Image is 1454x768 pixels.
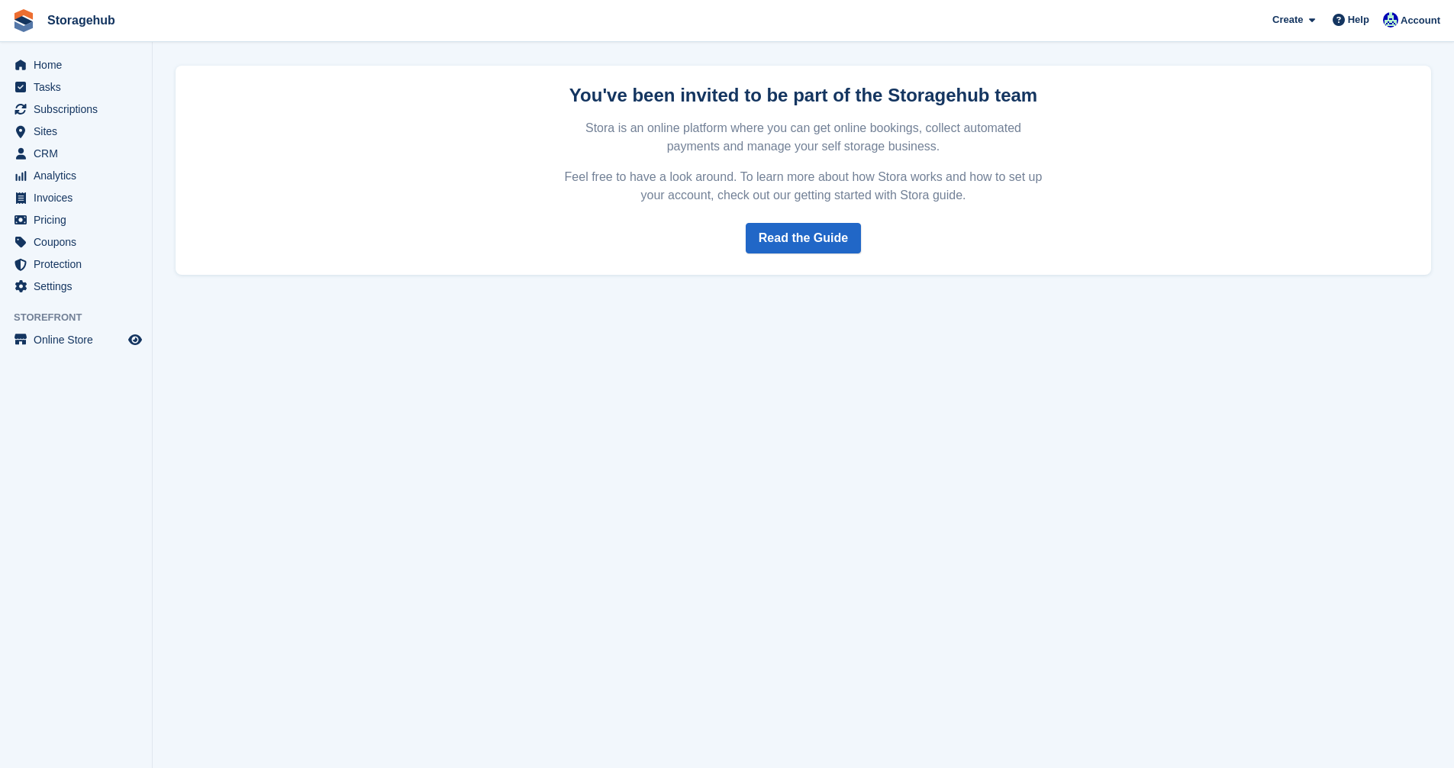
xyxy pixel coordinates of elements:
[34,187,125,208] span: Invoices
[8,253,144,275] a: menu
[34,276,125,297] span: Settings
[8,209,144,231] a: menu
[746,223,861,253] a: Read the Guide
[8,143,144,164] a: menu
[34,98,125,120] span: Subscriptions
[8,276,144,297] a: menu
[1383,12,1398,27] img: Vladimir Osojnik
[34,165,125,186] span: Analytics
[8,121,144,142] a: menu
[8,76,144,98] a: menu
[34,143,125,164] span: CRM
[34,231,125,253] span: Coupons
[12,9,35,32] img: stora-icon-8386f47178a22dfd0bd8f6a31ec36ba5ce8667c1dd55bd0f319d3a0aa187defe.svg
[1348,12,1369,27] span: Help
[8,231,144,253] a: menu
[34,76,125,98] span: Tasks
[34,329,125,350] span: Online Store
[34,121,125,142] span: Sites
[8,329,144,350] a: menu
[1401,13,1440,28] span: Account
[569,85,1037,105] strong: You've been invited to be part of the Storagehub team
[8,98,144,120] a: menu
[8,187,144,208] a: menu
[8,54,144,76] a: menu
[8,165,144,186] a: menu
[14,310,152,325] span: Storefront
[1272,12,1303,27] span: Create
[563,119,1045,156] p: Stora is an online platform where you can get online bookings, collect automated payments and man...
[34,253,125,275] span: Protection
[34,209,125,231] span: Pricing
[34,54,125,76] span: Home
[41,8,121,33] a: Storagehub
[126,331,144,349] a: Preview store
[563,168,1045,205] p: Feel free to have a look around. To learn more about how Stora works and how to set up your accou...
